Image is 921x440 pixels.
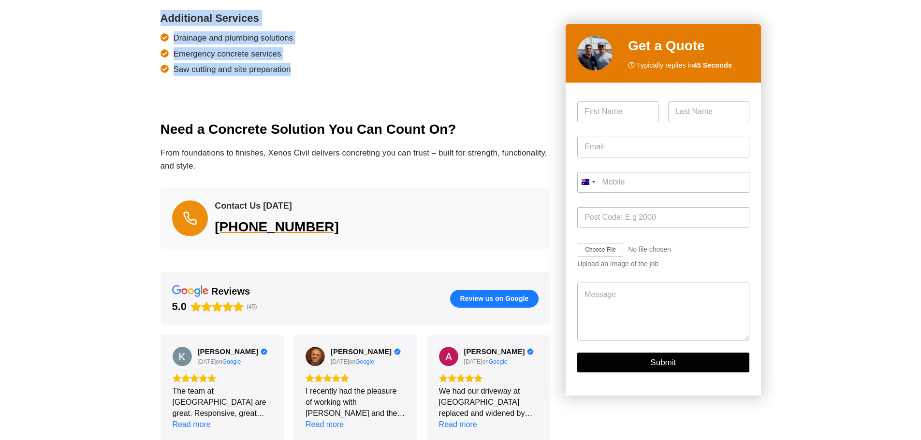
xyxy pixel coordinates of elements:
[464,347,534,356] a: Review by Adrian Revell
[331,347,401,356] a: Review by Chris Kelesis
[172,300,187,313] div: 5.0
[174,63,291,76] span: Saw cutting and site preparation
[306,385,405,419] div: I recently had the pleasure of working with [PERSON_NAME] and the team from Xenos Civil for a com...
[355,358,374,366] div: Google
[198,358,216,366] div: [DATE]
[173,347,192,366] img: Karl Finnerty
[211,285,250,298] div: reviews
[174,47,281,60] span: Emergency concrete services
[161,146,551,172] p: From foundations to finishes, Xenos Civil delivers concreting you can trust – built for strength,...
[439,347,458,366] a: View on Google
[637,60,732,71] span: Typically replies in
[439,374,539,383] div: Rating: 5.0 out of 5
[693,61,732,69] strong: 45 Seconds
[222,358,241,366] a: View on Google
[306,347,325,366] img: Chris Kelesis
[668,101,749,122] input: Last Name
[306,374,405,383] div: Rating: 5.0 out of 5
[198,347,259,356] span: [PERSON_NAME]
[577,137,749,157] input: Email
[577,172,599,193] button: Selected country
[215,217,406,237] a: [PHONE_NUMBER]
[464,358,482,366] div: [DATE]
[215,199,406,213] h6: Contact Us [DATE]
[173,374,272,383] div: Rating: 5.0 out of 5
[174,31,293,44] span: Drainage and plumbing solutions
[198,358,222,366] div: on
[577,260,749,269] div: Upload an Image of the job
[173,347,192,366] a: View on Google
[355,358,374,366] a: View on Google
[172,300,244,313] div: Rating: 5.0 out of 5
[460,294,529,303] span: Review us on Google
[464,347,525,356] span: [PERSON_NAME]
[261,348,267,355] div: Verified Customer
[439,419,477,430] div: Read more
[161,10,351,26] h4: Additional Services
[331,347,392,356] span: [PERSON_NAME]
[331,358,355,366] div: on
[464,358,489,366] div: on
[306,347,325,366] a: View on Google
[331,358,349,366] div: [DATE]
[439,347,458,366] img: Adrian Revell
[439,385,539,419] div: We had our driveway at [GEOGRAPHIC_DATA] replaced and widened by [PERSON_NAME] and his team, abso...
[577,353,749,373] button: Submit
[247,303,257,310] span: (45)
[306,419,344,430] div: Read more
[628,36,749,56] h2: Get a Quote
[198,347,268,356] a: Review by Karl Finnerty
[527,348,534,355] div: Verified Customer
[577,101,658,122] input: First Name
[222,358,241,366] div: Google
[577,207,749,228] input: Post Code: E.g 2000
[173,419,211,430] div: Read more
[577,172,749,193] input: Mobile
[450,290,539,307] button: Review us on Google
[489,358,508,366] a: View on Google
[173,385,272,419] div: The team at [GEOGRAPHIC_DATA] are great. Responsive, great quality finish/prep and competitively ...
[161,122,456,137] strong: Need a Concrete Solution You Can Count On?
[489,358,508,366] div: Google
[394,348,401,355] div: Verified Customer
